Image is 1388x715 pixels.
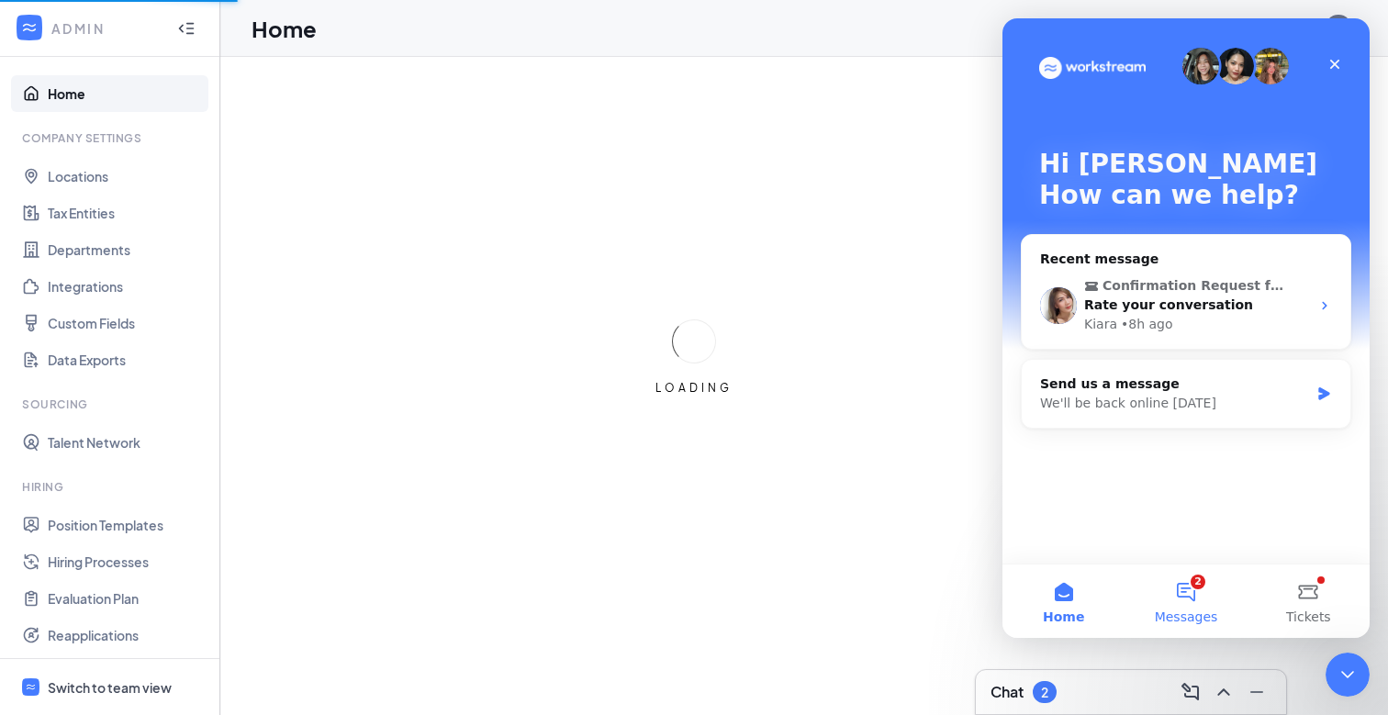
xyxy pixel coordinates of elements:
div: ADMIN [51,19,161,38]
svg: WorkstreamLogo [20,18,39,37]
a: Tax Entities [48,195,205,231]
button: Minimize [1242,677,1271,707]
svg: Collapse [177,19,196,38]
div: Sourcing [22,397,201,412]
iframe: Intercom live chat [1326,653,1370,697]
a: Departments [48,231,205,268]
div: LOADING [648,380,740,396]
a: Integrations [48,268,205,305]
div: Company Settings [22,130,201,146]
iframe: Intercom live chat [1002,18,1370,638]
a: Locations [48,158,205,195]
a: Talent Network [48,424,205,461]
button: ComposeMessage [1176,677,1205,707]
a: Hiring Processes [48,543,205,580]
svg: QuestionInfo [1287,17,1309,39]
svg: ChevronUp [1213,681,1235,703]
svg: WorkstreamLogo [25,681,37,693]
a: Custom Fields [48,305,205,341]
a: Data Exports [48,341,205,378]
button: ChevronUp [1209,677,1238,707]
svg: ComposeMessage [1180,681,1202,703]
svg: Minimize [1246,681,1268,703]
div: 2 [1041,685,1048,700]
a: Home [48,75,205,112]
h1: Home [252,13,317,44]
h3: Chat [991,682,1024,702]
a: Position Templates [48,507,205,543]
a: Reapplications [48,617,205,654]
div: Switch to team view [48,678,172,697]
svg: Notifications [1247,17,1269,39]
a: Evaluation Plan [48,580,205,617]
div: Hiring [22,479,201,495]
